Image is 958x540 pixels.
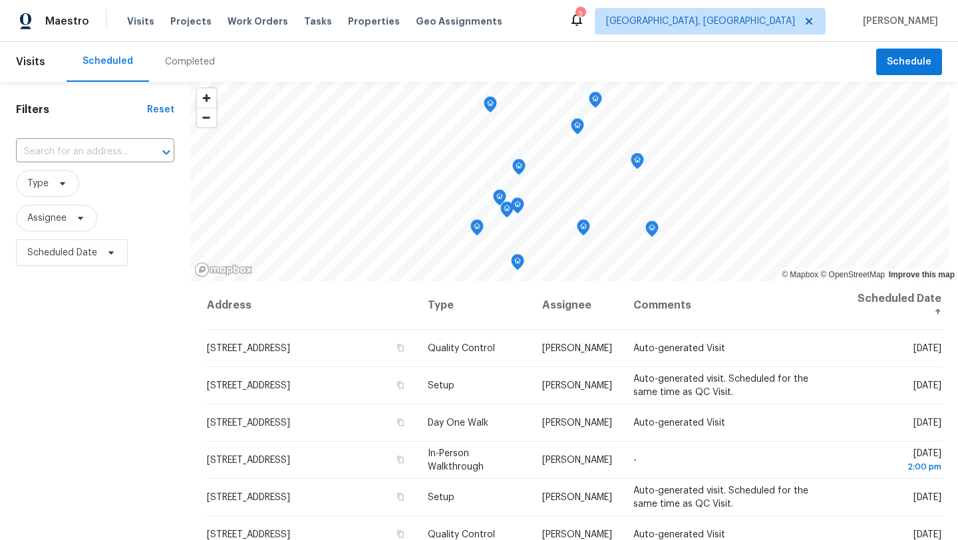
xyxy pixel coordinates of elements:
[500,202,514,222] div: Map marker
[395,416,406,428] button: Copy Address
[913,344,941,353] span: [DATE]
[876,49,942,76] button: Schedule
[542,344,612,353] span: [PERSON_NAME]
[542,456,612,465] span: [PERSON_NAME]
[395,454,406,466] button: Copy Address
[493,190,506,210] div: Map marker
[511,254,524,275] div: Map marker
[27,177,49,190] span: Type
[207,530,290,539] span: [STREET_ADDRESS]
[633,486,808,509] span: Auto-generated visit. Scheduled for the same time as QC Visit.
[207,493,290,502] span: [STREET_ADDRESS]
[45,15,89,28] span: Maestro
[633,530,725,539] span: Auto-generated Visit
[575,8,585,21] div: 2
[913,418,941,428] span: [DATE]
[532,281,623,330] th: Assignee
[820,270,885,279] a: OpenStreetMap
[165,55,215,68] div: Completed
[889,270,955,279] a: Improve this map
[16,47,45,76] span: Visits
[631,153,644,174] div: Map marker
[511,198,524,218] div: Map marker
[207,381,290,390] span: [STREET_ADDRESS]
[207,456,290,465] span: [STREET_ADDRESS]
[633,374,808,397] span: Auto-generated visit. Scheduled for the same time as QC Visit.
[633,418,725,428] span: Auto-generated Visit
[395,528,406,540] button: Copy Address
[623,281,844,330] th: Comments
[428,493,454,502] span: Setup
[27,246,97,259] span: Scheduled Date
[782,270,818,279] a: Mapbox
[512,159,526,180] div: Map marker
[633,456,637,465] span: -
[228,15,288,28] span: Work Orders
[428,344,495,353] span: Quality Control
[157,143,176,162] button: Open
[542,381,612,390] span: [PERSON_NAME]
[27,211,67,225] span: Assignee
[542,418,612,428] span: [PERSON_NAME]
[190,82,949,281] canvas: Map
[470,219,484,240] div: Map marker
[170,15,212,28] span: Projects
[428,381,454,390] span: Setup
[16,103,147,116] h1: Filters
[913,493,941,502] span: [DATE]
[542,530,612,539] span: [PERSON_NAME]
[348,15,400,28] span: Properties
[197,108,216,127] button: Zoom out
[887,54,931,70] span: Schedule
[606,15,795,28] span: [GEOGRAPHIC_DATA], [GEOGRAPHIC_DATA]
[416,15,502,28] span: Geo Assignments
[844,281,942,330] th: Scheduled Date ↑
[428,418,488,428] span: Day One Walk
[304,17,332,26] span: Tasks
[858,15,938,28] span: [PERSON_NAME]
[854,460,941,473] div: 2:00 pm
[16,142,137,162] input: Search for an address...
[913,381,941,390] span: [DATE]
[417,281,532,330] th: Type
[82,55,133,68] div: Scheduled
[645,221,659,241] div: Map marker
[913,530,941,539] span: [DATE]
[147,103,174,116] div: Reset
[571,118,584,139] div: Map marker
[395,491,406,503] button: Copy Address
[395,379,406,391] button: Copy Address
[484,96,497,117] div: Map marker
[633,344,725,353] span: Auto-generated Visit
[127,15,154,28] span: Visits
[589,92,602,112] div: Map marker
[542,493,612,502] span: [PERSON_NAME]
[428,530,495,539] span: Quality Control
[395,342,406,354] button: Copy Address
[197,88,216,108] button: Zoom in
[207,418,290,428] span: [STREET_ADDRESS]
[577,219,590,240] div: Map marker
[207,344,290,353] span: [STREET_ADDRESS]
[428,449,484,472] span: In-Person Walkthrough
[194,262,253,277] a: Mapbox homepage
[206,281,417,330] th: Address
[854,449,941,473] span: [DATE]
